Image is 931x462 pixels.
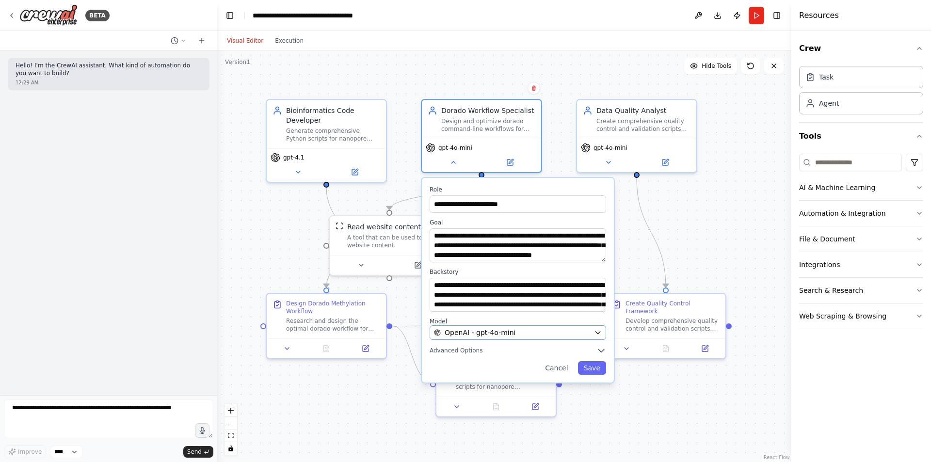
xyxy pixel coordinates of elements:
div: Crew [799,62,923,122]
button: zoom in [225,404,237,417]
span: gpt-4o-mini [438,144,472,152]
div: Tools [799,150,923,337]
button: No output available [645,343,687,354]
button: Hide right sidebar [770,9,784,22]
div: Design and optimize dorado command-line workflows for basecalling and methylation calling, ensuri... [441,117,535,133]
button: Delete node [528,82,540,95]
div: Data Quality Analyst [596,106,690,115]
div: Research and design the optimal dorado workflow for nanopore methylation analysis using {pod5_dir... [286,317,380,333]
label: Goal [430,219,606,226]
div: ScrapeWebsiteToolRead website contentA tool that can be used to read a website content. [329,215,450,276]
div: React Flow controls [225,404,237,455]
button: Hide left sidebar [223,9,237,22]
div: Dorado Workflow Specialist [441,106,535,115]
div: Bioinformatics Code Developer [286,106,380,125]
div: A tool that can be used to read a website content. [347,234,443,249]
button: Switch to previous chat [167,35,190,47]
div: Data Quality AnalystCreate comprehensive quality control and validation scripts for nanopore meth... [576,99,697,173]
button: Web Scraping & Browsing [799,303,923,329]
g: Edge from 11237f27-f26a-4ed5-b98d-d9cada154ca6 to 5025221c-8abb-4500-b09f-4c6c67700ff4 [632,178,671,287]
button: Open in side panel [688,343,722,354]
span: Send [187,448,202,456]
button: Improve [4,446,46,458]
span: gpt-4o-mini [594,144,627,152]
div: Agent [819,98,839,108]
div: Generate comprehensive Python scripts for nanopore methylation analysis using dorado, including b... [286,127,380,143]
button: No output available [476,401,517,413]
span: Improve [18,448,42,456]
button: Save [578,361,606,375]
button: Execution [269,35,309,47]
div: Create comprehensive quality control and validation scripts for nanopore methylation data, includ... [596,117,690,133]
g: Edge from 54b6f2cf-f8c8-4ffa-bf9a-e22fcfa80df8 to 28dddaa9-5250-429e-a892-820cdb375168 [321,178,486,287]
g: Edge from 453f25e1-0990-4036-b441-2158f1ccde44 to 95c7a649-7ddf-462f-8500-872ccf6a5ba1 [321,188,501,346]
g: Edge from 95c7a649-7ddf-462f-8500-872ccf6a5ba1 to 5025221c-8abb-4500-b09f-4c6c67700ff4 [562,318,600,385]
button: No output available [306,343,347,354]
span: OpenAI - gpt-4o-mini [445,328,515,337]
button: Cancel [539,361,574,375]
label: Model [430,318,606,325]
button: Hide Tools [684,58,737,74]
button: OpenAI - gpt-4o-mini [430,325,606,340]
label: Role [430,186,606,193]
button: Open in side panel [390,259,445,271]
g: Edge from 54b6f2cf-f8c8-4ffa-bf9a-e22fcfa80df8 to f022e391-a795-4257-9ef4-d7a92b000137 [385,178,486,210]
button: AI & Machine Learning [799,175,923,200]
label: Backstory [430,268,606,276]
button: Tools [799,123,923,150]
div: BETA [85,10,110,21]
div: Dorado Workflow SpecialistDesign and optimize dorado command-line workflows for basecalling and m... [421,99,542,173]
div: Create Quality Control Framework [626,300,720,315]
p: Hello! I'm the CrewAI assistant. What kind of automation do you want to build? [16,62,202,77]
button: toggle interactivity [225,442,237,455]
span: Advanced Options [430,347,482,354]
button: Click to speak your automation idea [195,423,209,438]
a: React Flow attribution [764,455,790,460]
button: Integrations [799,252,923,277]
button: Start a new chat [194,35,209,47]
button: Open in side panel [482,157,537,168]
div: Generate Python Analysis ScriptsCreate comprehensive Python scripts for nanopore methylation anal... [435,351,557,417]
div: 12:29 AM [16,79,202,86]
div: Task [819,72,834,82]
button: Search & Research [799,278,923,303]
button: Open in side panel [349,343,382,354]
g: Edge from 28dddaa9-5250-429e-a892-820cdb375168 to 5025221c-8abb-4500-b09f-4c6c67700ff4 [392,318,600,331]
div: Design Dorado Methylation WorkflowResearch and design the optimal dorado workflow for nanopore me... [266,293,387,359]
div: Version 1 [225,58,250,66]
div: Develop comprehensive quality control and validation scripts for the nanopore methylation analysi... [626,317,720,333]
button: File & Document [799,226,923,252]
button: Send [183,446,213,458]
button: Open in side panel [518,401,552,413]
nav: breadcrumb [253,11,362,20]
button: zoom out [225,417,237,430]
span: Hide Tools [702,62,731,70]
div: Bioinformatics Code DeveloperGenerate comprehensive Python scripts for nanopore methylation analy... [266,99,387,183]
button: Visual Editor [221,35,269,47]
img: Logo [19,4,78,26]
button: Advanced Options [430,346,606,355]
div: Design Dorado Methylation Workflow [286,300,380,315]
button: Open in side panel [638,157,692,168]
span: gpt-4.1 [283,154,304,161]
button: Crew [799,35,923,62]
h4: Resources [799,10,839,21]
img: ScrapeWebsiteTool [336,222,343,230]
button: fit view [225,430,237,442]
div: Read website content [347,222,421,232]
button: Automation & Integration [799,201,923,226]
g: Edge from 28dddaa9-5250-429e-a892-820cdb375168 to 95c7a649-7ddf-462f-8500-872ccf6a5ba1 [392,321,430,385]
div: Create Quality Control FrameworkDevelop comprehensive quality control and validation scripts for ... [605,293,726,359]
button: Open in side panel [327,166,382,178]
